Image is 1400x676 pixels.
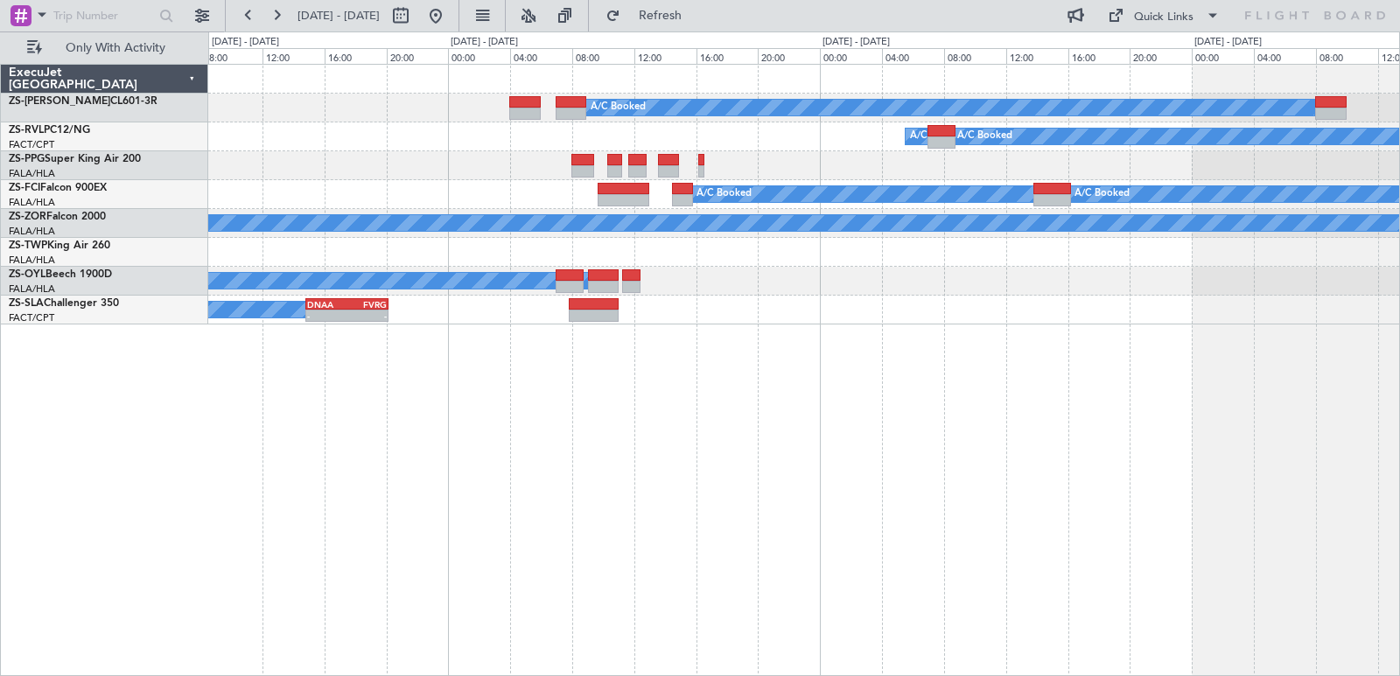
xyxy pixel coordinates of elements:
[307,299,346,310] div: DNAA
[1192,48,1254,64] div: 00:00
[19,34,190,62] button: Only With Activity
[347,310,387,321] div: -
[347,299,387,310] div: FVRG
[9,212,106,222] a: ZS-ZORFalcon 2000
[9,311,54,324] a: FACT/CPT
[572,48,634,64] div: 08:00
[451,35,518,50] div: [DATE] - [DATE]
[9,298,44,309] span: ZS-SLA
[9,196,55,209] a: FALA/HLA
[822,35,890,50] div: [DATE] - [DATE]
[9,125,90,136] a: ZS-RVLPC12/NG
[45,42,185,54] span: Only With Activity
[9,138,54,151] a: FACT/CPT
[9,154,45,164] span: ZS-PPG
[696,181,752,207] div: A/C Booked
[1006,48,1068,64] div: 12:00
[1194,35,1262,50] div: [DATE] - [DATE]
[591,94,646,121] div: A/C Booked
[9,212,46,222] span: ZS-ZOR
[200,48,262,64] div: 08:00
[820,48,882,64] div: 00:00
[307,310,346,321] div: -
[9,167,55,180] a: FALA/HLA
[1254,48,1316,64] div: 04:00
[9,225,55,238] a: FALA/HLA
[9,96,110,107] span: ZS-[PERSON_NAME]
[297,8,380,24] span: [DATE] - [DATE]
[1068,48,1130,64] div: 16:00
[1134,9,1193,26] div: Quick Links
[624,10,697,22] span: Refresh
[9,96,157,107] a: ZS-[PERSON_NAME]CL601-3R
[696,48,759,64] div: 16:00
[944,48,1006,64] div: 08:00
[9,183,107,193] a: ZS-FCIFalcon 900EX
[882,48,944,64] div: 04:00
[448,48,510,64] div: 00:00
[9,125,44,136] span: ZS-RVL
[1130,48,1192,64] div: 20:00
[9,240,110,251] a: ZS-TWPKing Air 260
[1074,181,1130,207] div: A/C Booked
[1316,48,1378,64] div: 08:00
[262,48,325,64] div: 12:00
[9,254,55,267] a: FALA/HLA
[9,269,45,280] span: ZS-OYL
[957,123,1012,150] div: A/C Booked
[758,48,820,64] div: 20:00
[387,48,449,64] div: 20:00
[212,35,279,50] div: [DATE] - [DATE]
[9,154,141,164] a: ZS-PPGSuper King Air 200
[325,48,387,64] div: 16:00
[1099,2,1228,30] button: Quick Links
[634,48,696,64] div: 12:00
[9,298,119,309] a: ZS-SLAChallenger 350
[510,48,572,64] div: 04:00
[9,183,40,193] span: ZS-FCI
[598,2,703,30] button: Refresh
[910,123,983,150] div: A/C Unavailable
[9,282,55,296] a: FALA/HLA
[9,240,47,251] span: ZS-TWP
[53,3,154,29] input: Trip Number
[9,269,112,280] a: ZS-OYLBeech 1900D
